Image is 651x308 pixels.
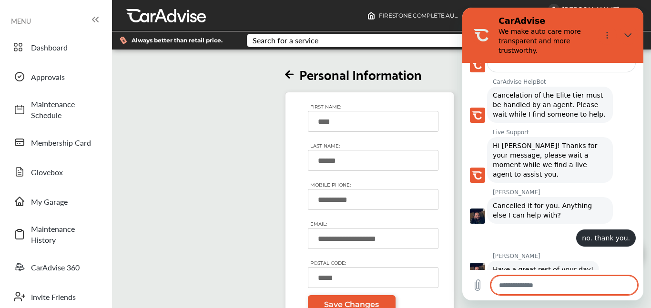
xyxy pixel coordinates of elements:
[308,111,438,132] input: FIRST NAME:
[31,99,98,120] span: Maintenance Schedule
[31,42,98,53] span: Dashboard
[308,228,438,249] input: EMAIL:
[9,189,102,214] a: My Garage
[9,255,102,279] a: CarAdvise 360
[31,196,98,207] span: My Garage
[9,35,102,60] a: Dashboard
[308,101,344,112] span: FIRST NAME:
[120,36,127,44] img: dollor_label_vector.a70140d1.svg
[308,219,329,229] span: EMAIL:
[462,8,643,300] iframe: Messaging window
[548,4,559,15] img: jVpblrzwTbfkPYzPPzSLxeg0AAAAASUVORK5CYII=
[9,64,102,89] a: Approvals
[308,179,353,190] span: MOBILE PHONE:
[308,140,342,151] span: LAST NAME:
[308,189,438,210] input: MOBILE PHONE:
[308,267,438,288] input: POSTAL CODE:
[9,219,102,250] a: Maintenance History
[9,130,102,155] a: Membership Card
[562,5,620,14] div: [PERSON_NAME]
[9,159,102,184] a: Glovebox
[31,291,98,302] span: Invite Friends
[379,12,634,19] span: FIRESTONE COMPLETE AUTO CARE 19208 , 1985 [GEOGRAPHIC_DATA] Maplewood , MN 55109
[367,12,375,20] img: header-home-logo.8d720a4f.svg
[253,37,318,44] div: Search for a service
[622,6,630,13] img: WGsFRI8htEPBVLJbROoPRyZpYNWhNONpIPPETTm6eUC0GeLEiAAAAAElFTkSuQmCC
[11,17,31,25] span: MENU
[31,137,98,148] span: Membership Card
[308,258,348,268] span: POSTAL CODE:
[31,167,98,178] span: Glovebox
[285,66,454,82] h2: Personal Information
[31,71,98,82] span: Approvals
[31,223,98,245] span: Maintenance History
[308,150,438,171] input: LAST NAME:
[9,94,102,125] a: Maintenance Schedule
[132,38,223,43] span: Always better than retail price.
[31,262,98,273] span: CarAdvise 360
[462,12,470,20] img: header-down-arrow.9dd2ce7d.svg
